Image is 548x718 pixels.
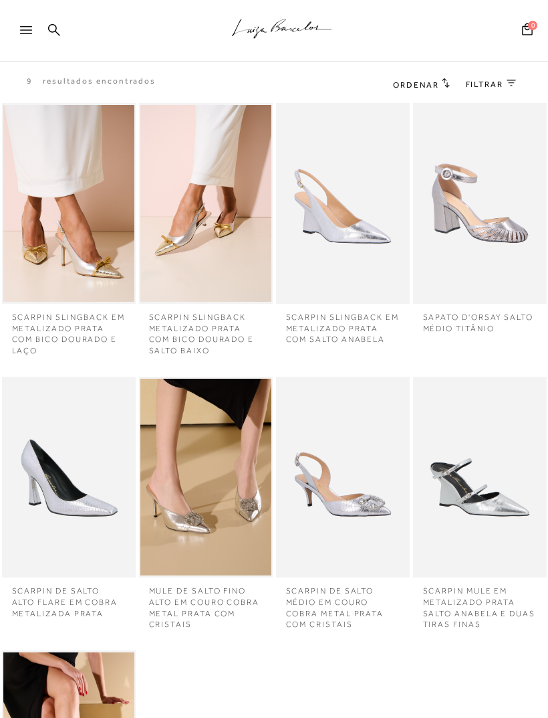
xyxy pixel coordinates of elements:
[393,80,438,90] span: Ordenar
[2,577,136,619] a: SCARPIN DE SALTO ALTO FLARE EM COBRA METALIZADA PRATA
[276,577,410,630] a: SCARPIN DE SALTO MÉDIO EM COURO COBRA METAL PRATA COM CRISTAIS
[277,379,408,575] img: SCARPIN DE SALTO MÉDIO EM COURO COBRA METAL PRATA COM CRISTAIS
[139,577,273,630] a: MULE DE SALTO FINO ALTO EM COURO COBRA METAL PRATA COM CRISTAIS
[3,379,134,575] img: SCARPIN DE SALTO ALTO FLARE EM COBRA METALIZADA PRATA
[413,304,547,335] a: SAPATO D'ORSAY SALTO MÉDIO TITÂNIO
[518,22,537,40] button: 0
[43,76,156,87] p: resultados encontrados
[276,304,410,345] a: SCARPIN SLINGBACK EM METALIZADO PRATA COM SALTO ANABELA
[277,105,408,302] img: SCARPIN SLINGBACK EM METALIZADO PRATA COM SALTO ANABELA
[413,577,547,630] a: SCARPIN MULE EM METALIZADO PRATA SALTO ANABELA E DUAS TIRAS FINAS
[528,21,537,30] span: 0
[140,105,271,302] img: SCARPIN SLINGBACK METALIZADO PRATA COM BICO DOURADO E SALTO BAIXO
[2,304,136,357] a: SCARPIN SLINGBACK EM METALIZADO PRATA COM BICO DOURADO E LAÇO
[140,379,271,575] img: MULE DE SALTO FINO ALTO EM COURO COBRA METAL PRATA COM CRISTAIS
[414,379,545,575] img: SCARPIN MULE EM METALIZADO PRATA SALTO ANABELA E DUAS TIRAS FINAS
[414,105,545,302] img: SAPATO D'ORSAY SALTO MÉDIO TITÂNIO
[3,105,134,302] img: SCARPIN SLINGBACK EM METALIZADO PRATA COM BICO DOURADO E LAÇO
[139,304,273,357] a: SCARPIN SLINGBACK METALIZADO PRATA COM BICO DOURADO E SALTO BAIXO
[466,79,503,90] span: FILTRAR
[27,76,33,87] p: 9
